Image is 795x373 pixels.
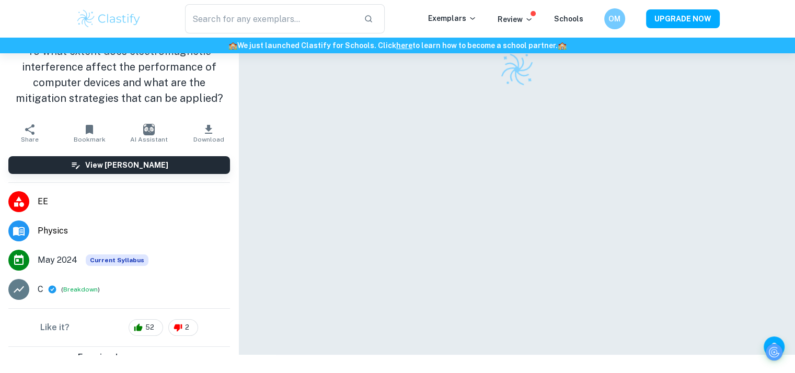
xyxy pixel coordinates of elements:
[608,13,620,25] h6: OM
[85,159,168,171] h6: View [PERSON_NAME]
[86,254,148,266] span: Current Syllabus
[168,319,198,336] div: 2
[179,322,195,333] span: 2
[228,41,237,50] span: 🏫
[604,8,625,29] button: OM
[76,8,142,29] img: Clastify logo
[38,254,77,266] span: May 2024
[764,336,785,357] button: Help and Feedback
[179,119,238,148] button: Download
[38,283,43,296] p: C
[60,119,119,148] button: Bookmark
[38,225,230,237] span: Physics
[74,136,106,143] span: Bookmark
[2,40,793,51] h6: We just launched Clastify for Schools. Click to learn how to become a school partner.
[119,119,179,148] button: AI Assistant
[63,285,98,295] button: Breakdown
[21,136,39,143] span: Share
[185,4,356,33] input: Search for any exemplars...
[61,285,100,295] span: ( )
[38,195,230,208] span: EE
[86,254,148,266] div: This exemplar is based on the current syllabus. Feel free to refer to it for inspiration/ideas wh...
[8,43,230,106] h1: To what extent does electromagnetic interference affect the performance of computer devices and w...
[140,322,160,333] span: 52
[4,351,234,364] h6: Examiner's summary
[496,49,537,90] img: Clastify logo
[143,124,155,135] img: AI Assistant
[498,14,533,25] p: Review
[129,319,163,336] div: 52
[40,321,70,334] h6: Like it?
[130,136,168,143] span: AI Assistant
[554,15,583,23] a: Schools
[558,41,567,50] span: 🏫
[428,13,477,24] p: Exemplars
[396,41,412,50] a: here
[8,156,230,174] button: View [PERSON_NAME]
[646,9,720,28] button: UPGRADE NOW
[193,136,224,143] span: Download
